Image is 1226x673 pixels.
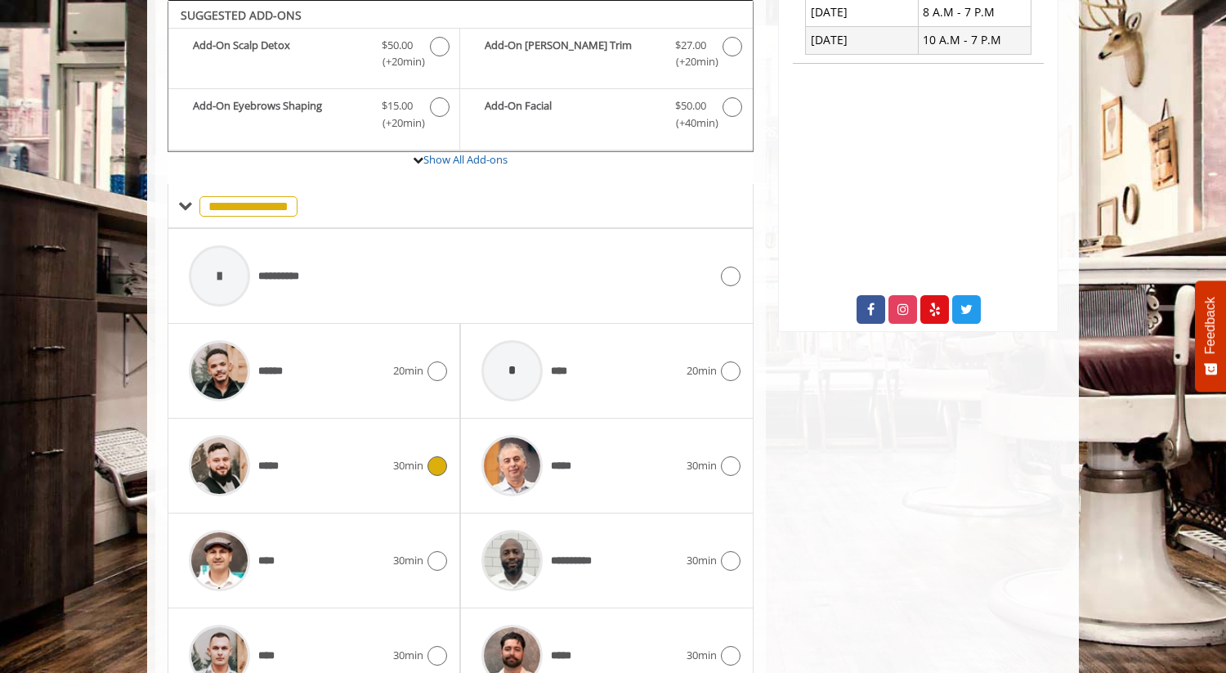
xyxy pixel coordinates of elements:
b: Add-On [PERSON_NAME] Trim [485,37,658,71]
span: $50.00 [675,97,706,114]
span: $50.00 [382,37,413,54]
a: Show All Add-ons [423,152,508,167]
td: [DATE] [806,26,919,54]
span: (+40min ) [666,114,714,132]
b: Add-On Facial [485,97,658,132]
span: $15.00 [382,97,413,114]
span: (+20min ) [666,53,714,70]
b: SUGGESTED ADD-ONS [181,7,302,23]
span: 20min [687,362,717,379]
label: Add-On Beard Trim [468,37,744,75]
label: Add-On Facial [468,97,744,136]
label: Add-On Scalp Detox [177,37,451,75]
span: Feedback [1203,297,1218,354]
label: Add-On Eyebrows Shaping [177,97,451,136]
span: (+20min ) [374,114,422,132]
b: Add-On Scalp Detox [193,37,365,71]
button: Feedback - Show survey [1195,280,1226,392]
span: 30min [393,457,423,474]
span: 20min [393,362,423,379]
span: 30min [393,552,423,569]
span: 30min [687,457,717,474]
span: 30min [393,647,423,664]
span: 30min [687,647,717,664]
b: Add-On Eyebrows Shaping [193,97,365,132]
span: 30min [687,552,717,569]
span: (+20min ) [374,53,422,70]
td: 10 A.M - 7 P.M [918,26,1031,54]
span: $27.00 [675,37,706,54]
